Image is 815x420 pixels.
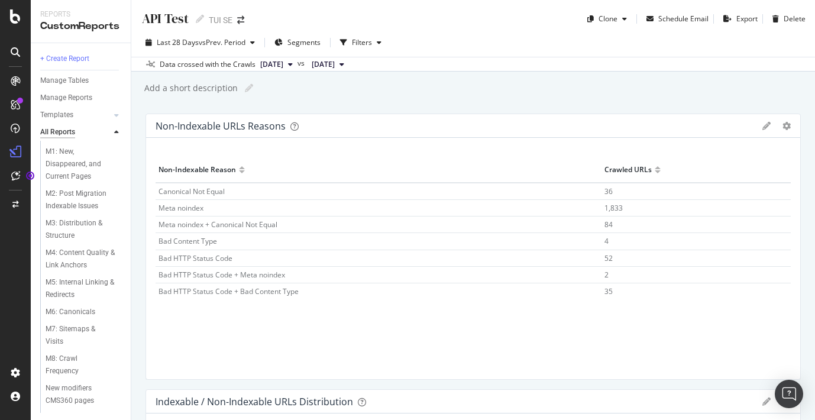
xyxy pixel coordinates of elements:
button: [DATE] [307,57,349,72]
a: + Create Report [40,53,122,65]
div: All Reports [40,126,75,138]
span: 36 [604,186,613,196]
div: Filters [352,37,372,47]
div: Manage Reports [40,92,92,104]
button: Export [719,9,758,28]
div: M2: Post Migration Indexable Issues [46,188,115,212]
span: 84 [604,219,613,230]
a: New modifiers CMS360 pages [46,382,122,407]
a: M2: Post Migration Indexable Issues [46,188,122,212]
span: 52 [604,253,613,263]
a: M1: New, Disappeared, and Current Pages [46,146,122,183]
div: API Test [141,9,189,28]
div: M8: Crawl Frequency [46,353,111,377]
button: Filters [335,33,386,52]
div: Export [736,14,758,24]
span: Bad HTTP Status Code + Bad Content Type [159,286,299,296]
div: Reports [40,9,121,20]
div: Schedule Email [658,14,709,24]
div: CustomReports [40,20,121,33]
div: M3: Distribution & Structure [46,217,114,242]
div: Non-Indexable URLs ReasonsgeargearNon-Indexable ReasonCrawled URLsCanonical Not Equal36Meta noind... [145,114,801,380]
span: 4 [604,236,609,246]
span: Bad Content Type [159,236,217,246]
span: 2025 Sep. 23rd [260,59,283,70]
span: 2 [604,270,609,280]
div: Data crossed with the Crawls [160,59,256,70]
a: M5: Internal Linking & Redirects [46,276,122,301]
a: Manage Tables [40,75,122,87]
div: Non-Indexable URLs Reasons [156,120,286,132]
a: M7: Sitemaps & Visits [46,323,122,348]
div: Delete [784,14,806,24]
div: gear [782,122,791,130]
button: Last 28 DaysvsPrev. Period [141,33,260,52]
span: Segments [287,37,321,47]
span: 1,833 [604,203,623,213]
span: Bad HTTP Status Code [159,253,232,263]
button: Schedule Email [642,9,709,28]
div: + Create Report [40,53,89,65]
a: M8: Crawl Frequency [46,353,122,377]
button: [DATE] [256,57,297,72]
div: Open Intercom Messenger [775,380,803,408]
i: Edit report name [245,84,253,92]
a: M3: Distribution & Structure [46,217,122,242]
div: Clone [599,14,617,24]
div: Indexable / Non-Indexable URLs Distribution [156,396,353,408]
button: Delete [768,9,806,28]
span: Last 28 Days [157,37,199,47]
div: M5: Internal Linking & Redirects [46,276,114,301]
a: All Reports [40,126,111,138]
a: M4: Content Quality & Link Anchors [46,247,122,272]
a: Manage Reports [40,92,122,104]
div: Tooltip anchor [25,170,35,181]
span: Bad HTTP Status Code + Meta noindex [159,270,285,280]
div: M1: New, Disappeared, and Current Pages [46,146,116,183]
div: Non-Indexable Reason [159,160,236,179]
button: Clone [583,9,632,28]
div: New modifiers CMS360 pages [46,382,114,407]
button: Segments [270,33,325,52]
div: Manage Tables [40,75,89,87]
span: 2025 Aug. 2nd [312,59,335,70]
span: 35 [604,286,613,296]
span: Meta noindex [159,203,203,213]
div: Add a short description [143,82,238,94]
div: M6: Canonicals [46,306,95,318]
a: Templates [40,109,111,121]
div: M4: Content Quality & Link Anchors [46,247,115,272]
div: arrow-right-arrow-left [237,16,244,24]
div: Crawled URLs [604,160,652,179]
span: vs [297,58,307,69]
span: vs Prev. Period [199,37,245,47]
a: M6: Canonicals [46,306,122,318]
i: Edit report name [196,15,204,23]
div: Templates [40,109,73,121]
div: M7: Sitemaps & Visits [46,323,111,348]
span: Canonical Not Equal [159,186,225,196]
div: TUI SE [209,14,232,26]
span: Meta noindex + Canonical Not Equal [159,219,277,230]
